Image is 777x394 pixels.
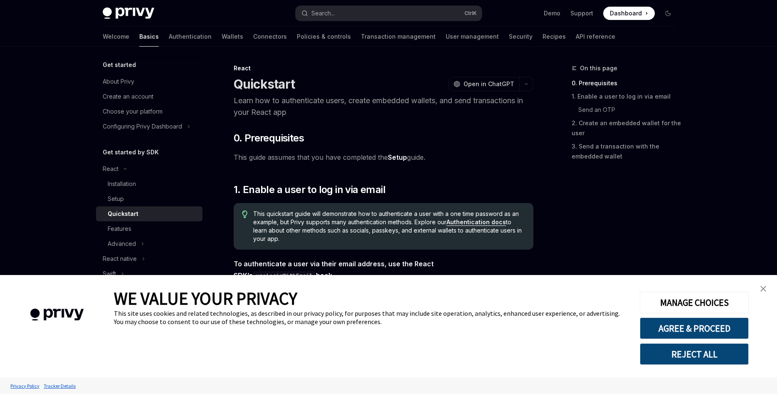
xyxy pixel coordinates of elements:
[108,239,136,249] div: Advanced
[576,27,615,47] a: API reference
[509,27,533,47] a: Security
[8,379,42,393] a: Privacy Policy
[544,9,560,17] a: Demo
[42,379,78,393] a: Tracker Details
[610,9,642,17] span: Dashboard
[103,60,136,70] h5: Get started
[572,77,681,90] a: 0. Prerequisites
[253,271,316,280] code: useLoginWithEmail
[96,74,202,89] a: About Privy
[103,27,129,47] a: Welcome
[103,254,137,264] div: React native
[543,27,566,47] a: Recipes
[464,80,514,88] span: Open in ChatGPT
[96,89,202,104] a: Create an account
[446,27,499,47] a: User management
[570,9,593,17] a: Support
[108,179,136,189] div: Installation
[361,27,436,47] a: Transaction management
[139,27,159,47] a: Basics
[296,6,482,21] button: Search...CtrlK
[103,92,153,102] div: Create an account
[448,77,519,91] button: Open in ChatGPT
[96,221,202,236] a: Features
[640,343,749,365] button: REJECT ALL
[234,64,533,72] div: React
[234,151,533,163] span: This guide assumes that you have completed the guide.
[234,131,304,145] span: 0. Prerequisites
[388,153,407,162] a: Setup
[640,317,749,339] button: AGREE & PROCEED
[222,27,243,47] a: Wallets
[103,269,116,279] div: Swift
[103,121,182,131] div: Configuring Privy Dashboard
[96,191,202,206] a: Setup
[234,77,295,92] h1: Quickstart
[578,103,681,116] a: Send an OTP
[464,10,477,17] span: Ctrl K
[103,107,163,116] div: Choose your platform
[103,77,134,87] div: About Privy
[760,286,766,292] img: close banner
[580,63,617,73] span: On this page
[12,297,101,333] img: company logo
[96,176,202,191] a: Installation
[234,183,385,196] span: 1. Enable a user to log in via email
[311,8,335,18] div: Search...
[108,224,131,234] div: Features
[108,209,138,219] div: Quickstart
[169,27,212,47] a: Authentication
[96,104,202,119] a: Choose your platform
[640,292,749,313] button: MANAGE CHOICES
[234,260,434,280] strong: To authenticate a user via their email address, use the React SDK’s hook.
[297,27,351,47] a: Policies & controls
[96,206,202,221] a: Quickstart
[114,309,627,326] div: This site uses cookies and related technologies, as described in our privacy policy, for purposes...
[446,218,506,226] a: Authentication docs
[253,210,525,243] span: This quickstart guide will demonstrate how to authenticate a user with a one time password as an ...
[603,7,655,20] a: Dashboard
[103,7,154,19] img: dark logo
[242,211,248,218] svg: Tip
[103,164,118,174] div: React
[234,95,533,118] p: Learn how to authenticate users, create embedded wallets, and send transactions in your React app
[253,27,287,47] a: Connectors
[755,280,772,297] a: close banner
[661,7,675,20] button: Toggle dark mode
[114,287,297,309] span: WE VALUE YOUR PRIVACY
[572,116,681,140] a: 2. Create an embedded wallet for the user
[572,90,681,103] a: 1. Enable a user to log in via email
[572,140,681,163] a: 3. Send a transaction with the embedded wallet
[103,147,159,157] h5: Get started by SDK
[108,194,124,204] div: Setup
